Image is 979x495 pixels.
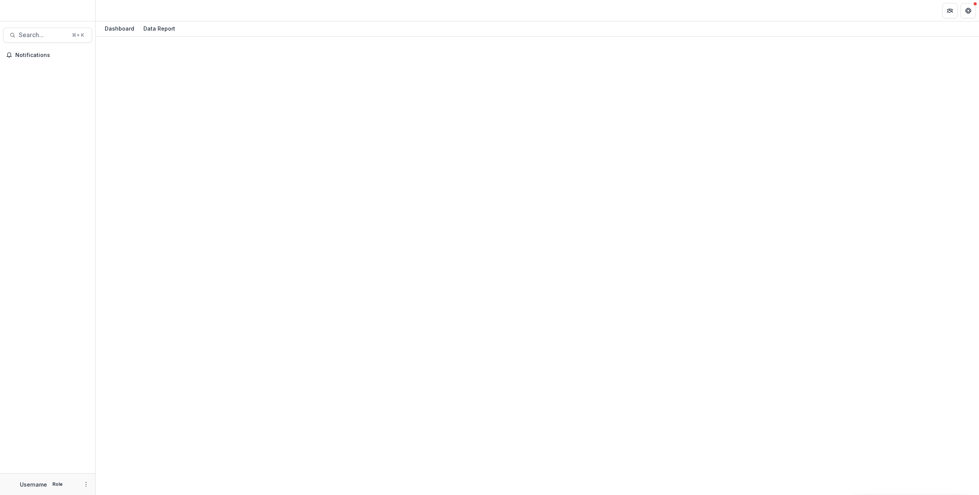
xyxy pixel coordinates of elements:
div: ⌘ + K [70,31,86,39]
p: Role [50,481,65,488]
a: Data Report [140,21,178,36]
button: Partners [942,3,958,18]
a: Dashboard [102,21,137,36]
button: Search... [3,28,92,43]
button: Notifications [3,49,92,61]
button: Get Help [961,3,976,18]
button: More [81,480,91,489]
span: Notifications [15,52,89,59]
p: Username [20,480,47,488]
div: Dashboard [102,23,137,34]
div: Data Report [140,23,178,34]
span: Search... [19,31,67,39]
